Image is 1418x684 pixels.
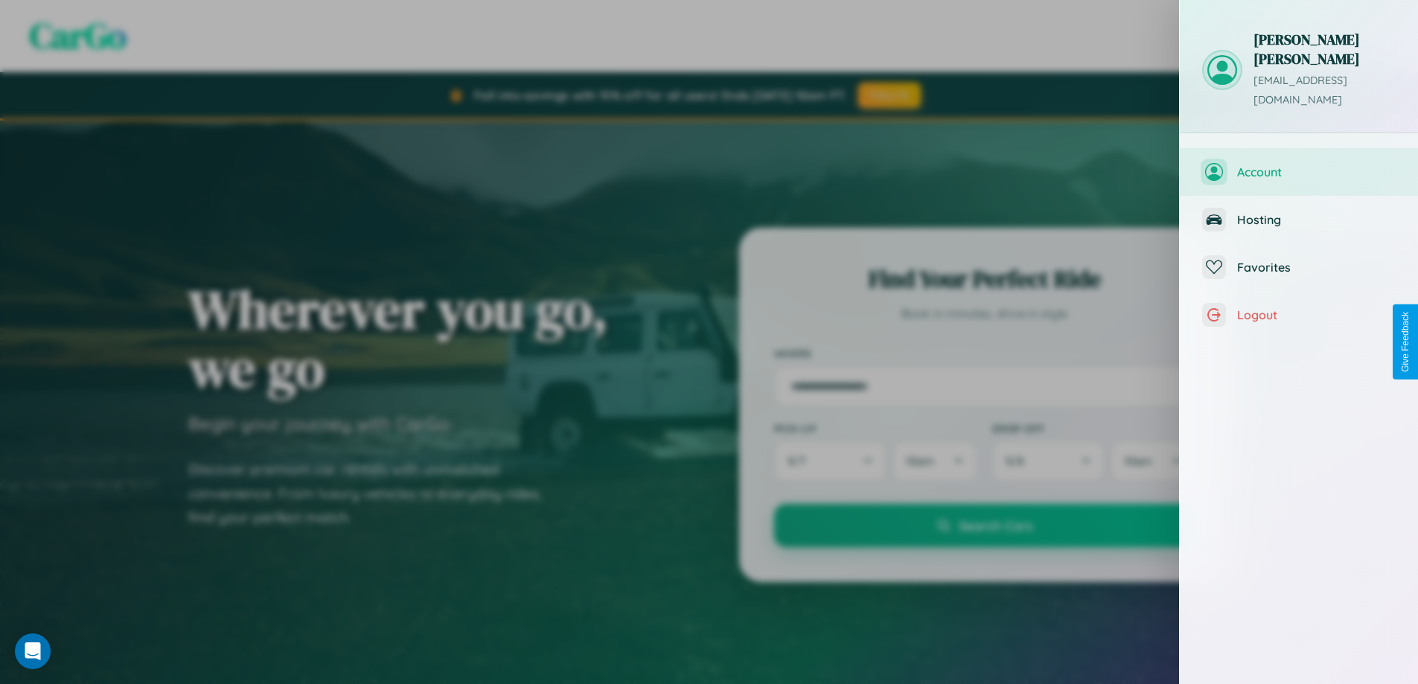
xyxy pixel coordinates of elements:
div: Open Intercom Messenger [15,633,51,669]
div: Give Feedback [1400,312,1411,372]
h3: [PERSON_NAME] [PERSON_NAME] [1253,30,1396,68]
p: [EMAIL_ADDRESS][DOMAIN_NAME] [1253,71,1396,110]
button: Account [1180,148,1418,196]
button: Hosting [1180,196,1418,243]
span: Favorites [1237,260,1396,275]
span: Logout [1237,307,1396,322]
span: Hosting [1237,212,1396,227]
span: Account [1237,164,1396,179]
button: Logout [1180,291,1418,339]
button: Favorites [1180,243,1418,291]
